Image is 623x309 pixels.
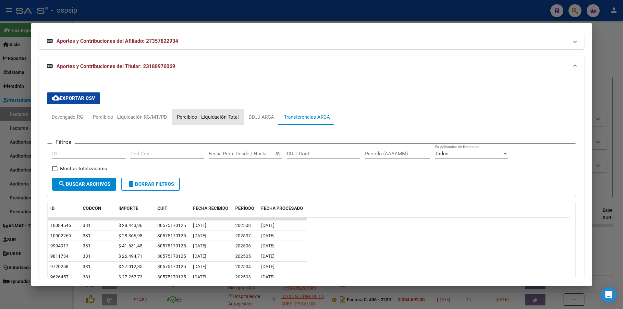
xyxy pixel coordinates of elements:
datatable-header-cell: CODCON [80,201,103,223]
div: 30575170125 [157,222,186,229]
div: Transferencias ARCA [284,113,330,121]
span: 381 [83,274,91,279]
mat-expansion-panel-header: Aportes y Contribuciones del Afiliado: 27357822934 [39,33,584,49]
span: 381 [83,243,91,248]
datatable-header-cell: FECHA PROCESADO [259,201,307,223]
span: 202504 [235,264,251,269]
span: CUIT [157,206,167,211]
span: FECHA PROCESADO [261,206,303,211]
datatable-header-cell: CUIT [155,201,190,223]
mat-expansion-panel-header: Aportes y Contribuciones del Titular: 23188976069 [39,56,584,77]
span: [DATE] [261,254,275,259]
span: 202506 [235,243,251,248]
span: Aportes y Contribuciones del Titular: 23188976069 [56,63,175,69]
mat-icon: delete [127,180,135,188]
div: Percibido - Liquidación RG/MT/PD [93,113,167,121]
span: [DATE] [261,233,275,238]
span: CODCON [83,206,101,211]
span: ID [50,206,55,211]
span: 9720258 [50,264,68,269]
span: $ 27.257,73 [118,274,142,279]
div: 30575170125 [157,242,186,250]
mat-icon: search [58,180,66,188]
span: [DATE] [261,223,275,228]
span: 202508 [235,223,251,228]
span: PERÍODO [235,206,254,211]
button: Exportar CSV [47,92,100,104]
input: Fecha fin [241,151,272,157]
span: IMPORTE [118,206,138,211]
span: Borrar Filtros [127,181,174,187]
span: Mostrar totalizadores [60,165,107,172]
span: $ 41.631,45 [118,243,142,248]
span: [DATE] [193,233,206,238]
button: Open calendar [274,150,282,158]
div: 30575170125 [157,263,186,270]
datatable-header-cell: FECHA RECIBIDO [190,201,233,223]
span: 9626457 [50,274,68,279]
span: [DATE] [193,254,206,259]
button: Buscar Archivos [52,178,116,191]
div: DDJJ ARCA [249,113,274,121]
span: 381 [83,233,91,238]
span: 381 [83,254,91,259]
span: Buscar Archivos [58,181,110,187]
span: [DATE] [193,264,206,269]
div: Open Intercom Messenger [601,287,617,303]
span: [DATE] [193,223,206,228]
span: Aportes y Contribuciones del Afiliado: 27357822934 [56,38,178,44]
div: 30575170125 [157,232,186,240]
span: [DATE] [261,243,275,248]
button: Borrar Filtros [121,178,180,191]
input: Fecha inicio [209,151,235,157]
span: 381 [83,223,91,228]
div: Percibido - Liquidación Total [177,113,239,121]
span: $ 27.012,85 [118,264,142,269]
div: 30575170125 [157,253,186,260]
span: $ 26.494,71 [118,254,142,259]
span: FECHA RECIBIDO [193,206,228,211]
h3: Filtros [52,138,75,146]
datatable-header-cell: PERÍODO [233,201,259,223]
span: 9904917 [50,243,68,248]
span: Todos [435,151,448,157]
span: 202503 [235,274,251,279]
span: 10002269 [50,233,71,238]
span: 10084546 [50,223,71,228]
span: 202505 [235,254,251,259]
span: 9811734 [50,254,68,259]
span: Exportar CSV [52,95,95,101]
span: $ 28.443,96 [118,223,142,228]
div: 30575170125 [157,273,186,281]
span: [DATE] [193,274,206,279]
span: [DATE] [193,243,206,248]
span: $ 28.366,98 [118,233,142,238]
datatable-header-cell: ID [48,201,80,223]
span: 202507 [235,233,251,238]
span: [DATE] [261,274,275,279]
div: Devengado RG [52,113,83,121]
span: 381 [83,264,91,269]
mat-icon: cloud_download [52,94,60,102]
datatable-header-cell: IMPORTE [116,201,155,223]
span: [DATE] [261,264,275,269]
